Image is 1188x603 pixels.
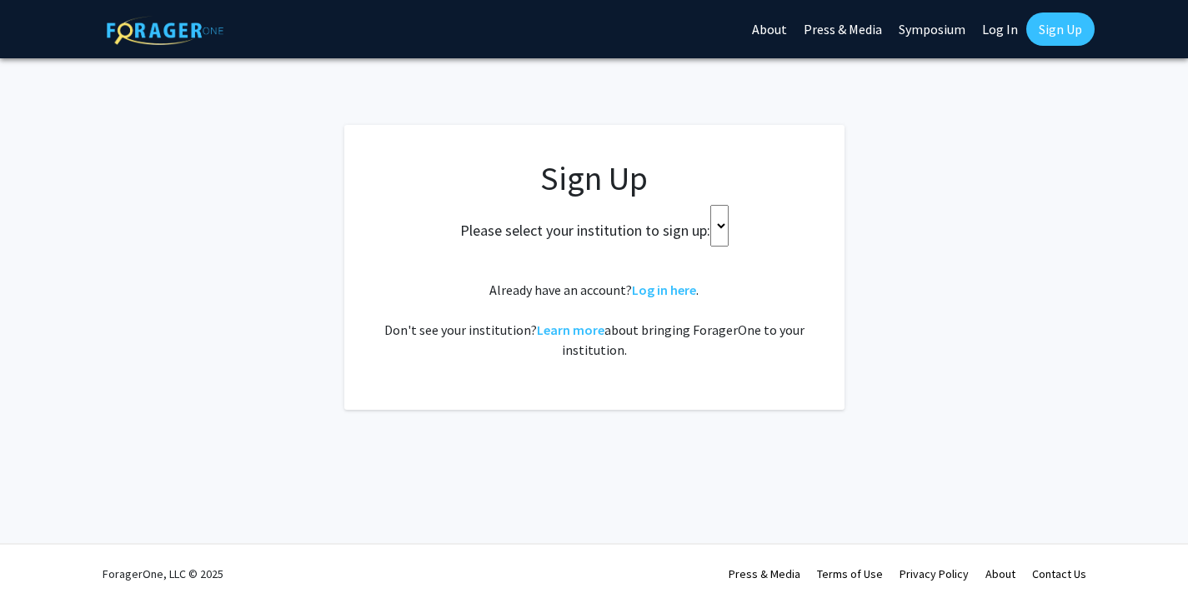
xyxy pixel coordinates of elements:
a: Press & Media [729,566,800,581]
a: Contact Us [1032,566,1086,581]
div: ForagerOne, LLC © 2025 [103,545,223,603]
img: ForagerOne Logo [107,16,223,45]
a: Learn more about bringing ForagerOne to your institution [537,321,604,338]
a: Privacy Policy [900,566,969,581]
h2: Please select your institution to sign up: [460,222,710,240]
a: About [985,566,1015,581]
a: Terms of Use [817,566,883,581]
a: Log in here [632,282,696,298]
h1: Sign Up [378,158,811,198]
a: Sign Up [1026,12,1095,46]
div: Already have an account? . Don't see your institution? about bringing ForagerOne to your institut... [378,280,811,360]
